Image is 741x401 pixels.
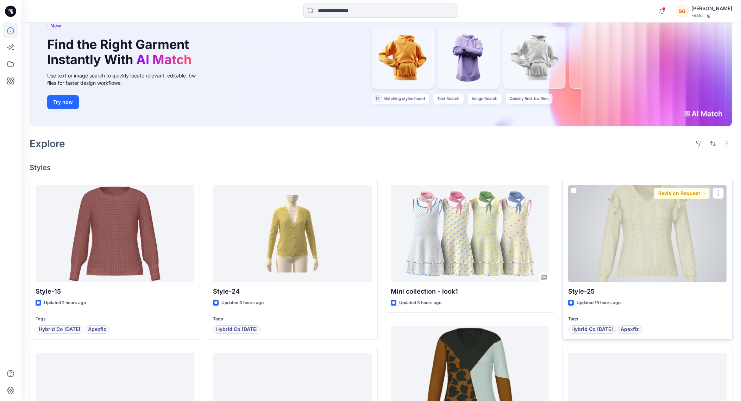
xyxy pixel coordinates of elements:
[213,287,371,296] p: Style-24
[676,5,689,18] div: SG
[36,185,194,282] a: Style-15
[691,13,732,18] div: Featuring
[568,185,727,282] a: Style-25
[568,315,727,323] p: Tags
[221,299,264,307] p: Updated 3 hours ago
[391,287,549,296] p: Mini collection - look1
[50,21,61,30] span: New
[213,315,371,323] p: Tags
[30,163,733,172] h4: Styles
[577,299,621,307] p: Updated 19 hours ago
[216,325,258,334] span: Hybrid Co [DATE]
[136,52,191,67] span: AI Match
[399,299,441,307] p: Updated 3 hours ago
[36,315,194,323] p: Tags
[691,4,732,13] div: [PERSON_NAME]
[47,37,195,67] h1: Find the Right Garment Instantly With
[88,325,106,334] span: Apexfiz
[568,287,727,296] p: Style-25
[391,185,549,282] a: Mini collection - look1
[621,325,639,334] span: Apexfiz
[36,287,194,296] p: Style-15
[30,138,65,149] h2: Explore
[571,325,613,334] span: Hybrid Co [DATE]
[39,325,80,334] span: Hybrid Co [DATE]
[213,185,371,282] a: Style-24
[47,72,206,87] div: Use text or image search to quickly locate relevant, editable .bw files for faster design workflows.
[44,299,86,307] p: Updated 2 hours ago
[47,95,79,109] button: Try now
